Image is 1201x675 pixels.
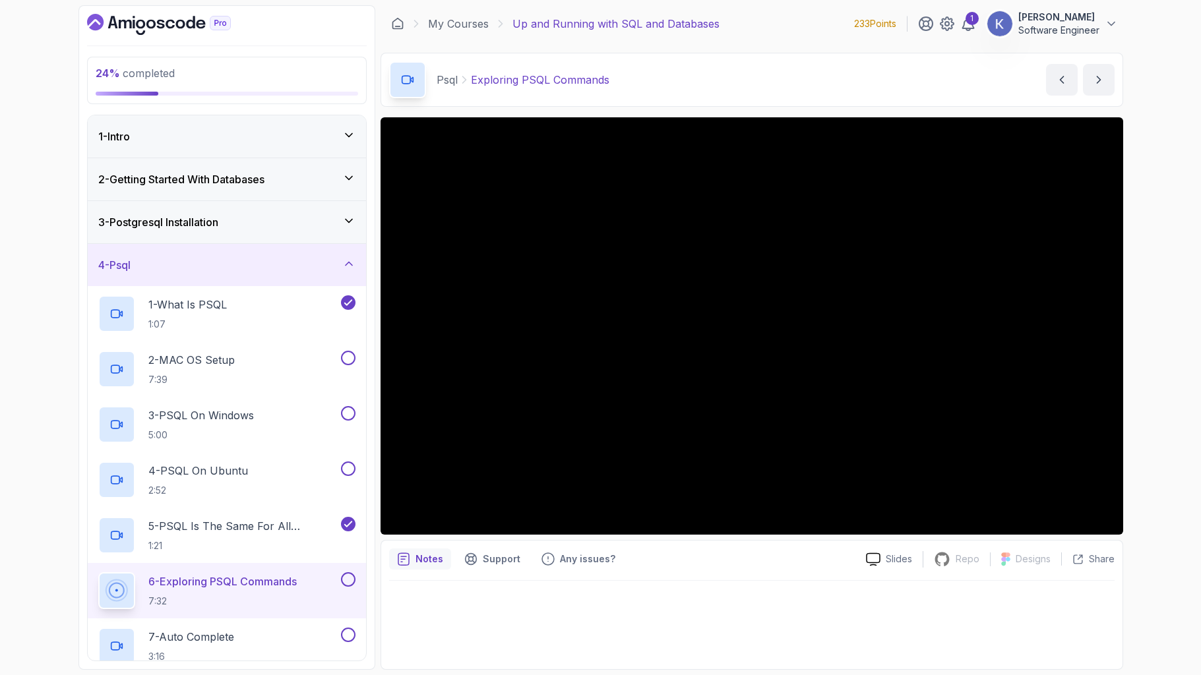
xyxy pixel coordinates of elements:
[98,257,131,273] h3: 4 - Psql
[148,373,235,386] p: 7:39
[148,318,227,331] p: 1:07
[148,595,297,608] p: 7:32
[512,16,720,32] p: Up and Running with SQL and Databases
[987,11,1118,37] button: user profile image[PERSON_NAME]Software Engineer
[148,428,254,442] p: 5:00
[148,352,235,368] p: 2 - MAC OS Setup
[966,12,979,25] div: 1
[987,11,1012,36] img: user profile image
[148,407,254,423] p: 3 - PSQL On Windows
[88,244,366,286] button: 4-Psql
[534,548,623,570] button: Feedback button
[1146,622,1188,662] iframe: chat widget
[416,552,443,566] p: Notes
[98,572,355,609] button: 6-Exploring PSQL Commands7:32
[1018,11,1099,24] p: [PERSON_NAME]
[98,351,355,388] button: 2-MAC OS Setup7:39
[560,552,615,566] p: Any issues?
[956,552,979,566] p: Repo
[87,14,261,35] a: Dashboard
[148,518,338,534] p: 5 - PSQL Is The Same For All Operating Systems
[148,539,338,552] p: 1:21
[389,548,451,570] button: notes button
[437,72,458,88] p: Psql
[88,115,366,158] button: 1-Intro
[98,295,355,332] button: 1-What Is PSQL1:07
[381,117,1123,535] iframe: 6 - Exploring PSQL Commands
[483,552,520,566] p: Support
[98,628,355,664] button: 7-Auto Complete3:16
[148,629,234,645] p: 7 - Auto Complete
[456,548,528,570] button: Support button
[1083,64,1115,96] button: next content
[1016,552,1051,566] p: Designs
[855,552,923,566] a: Slides
[886,552,912,566] p: Slides
[1046,64,1078,96] button: previous content
[960,16,976,32] a: 1
[98,171,264,187] h3: 2 - Getting Started With Databases
[148,297,227,312] p: 1 - What Is PSQL
[1061,552,1115,566] button: Share
[96,67,120,80] span: 24 %
[148,650,234,663] p: 3:16
[148,484,248,497] p: 2:52
[98,214,218,230] h3: 3 - Postgresql Installation
[428,16,489,32] a: My Courses
[88,201,366,243] button: 3-Postgresql Installation
[854,17,896,30] p: 233 Points
[1089,552,1115,566] p: Share
[98,517,355,554] button: 5-PSQL Is The Same For All Operating Systems1:21
[471,72,609,88] p: Exploring PSQL Commands
[1018,24,1099,37] p: Software Engineer
[98,129,130,144] h3: 1 - Intro
[96,67,175,80] span: completed
[98,461,355,498] button: 4-PSQL On Ubuntu2:52
[98,406,355,443] button: 3-PSQL On Windows5:00
[148,573,297,589] p: 6 - Exploring PSQL Commands
[88,158,366,200] button: 2-Getting Started With Databases
[391,17,404,30] a: Dashboard
[148,463,248,479] p: 4 - PSQL On Ubuntu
